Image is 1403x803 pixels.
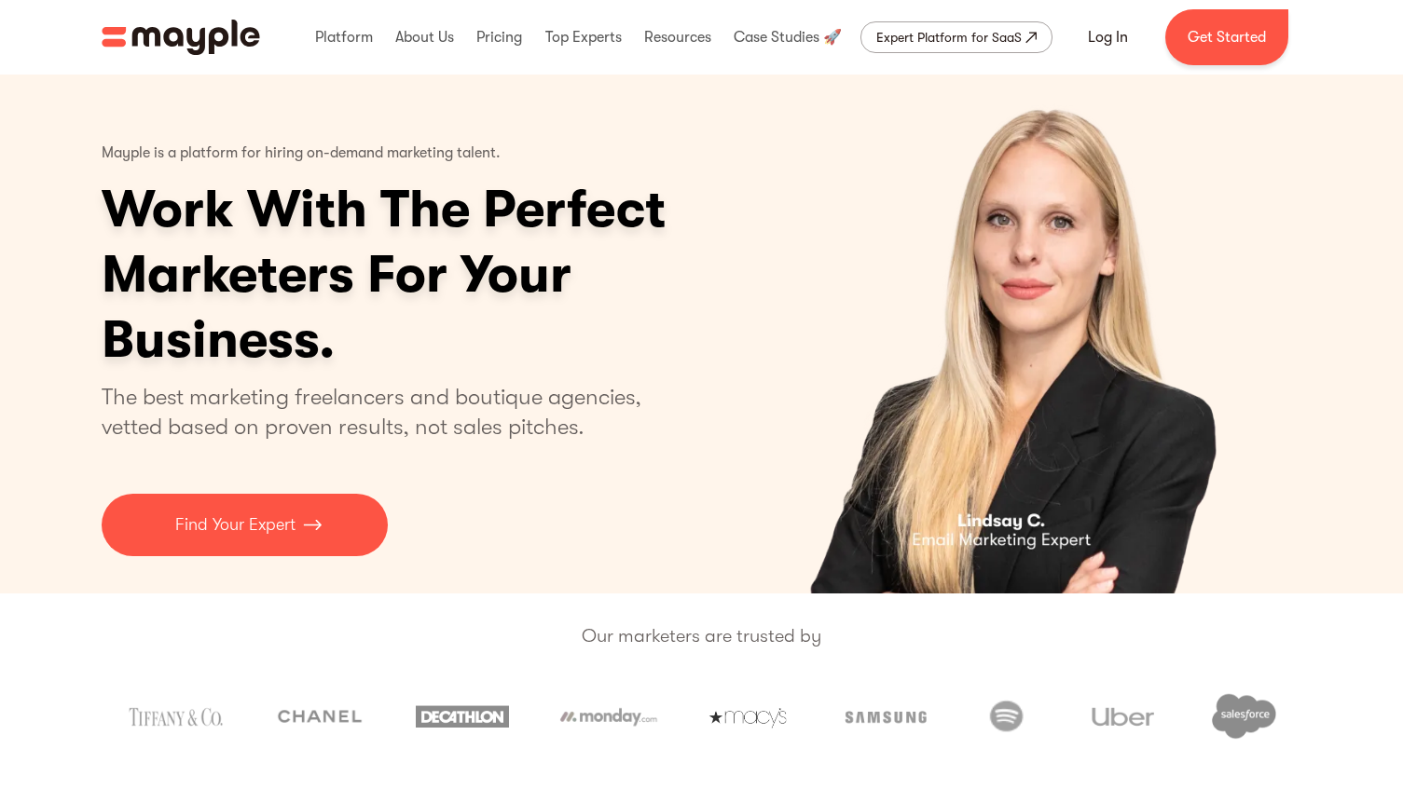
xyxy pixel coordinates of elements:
[102,177,810,373] h1: Work With The Perfect Marketers For Your Business.
[102,130,501,177] p: Mayple is a platform for hiring on-demand marketing talent.
[860,21,1052,53] a: Expert Platform for SaaS
[1066,15,1150,60] a: Log In
[876,26,1022,48] div: Expert Platform for SaaS
[102,20,260,55] img: Mayple logo
[1165,9,1288,65] a: Get Started
[175,512,296,538] p: Find Your Expert
[102,494,388,556] a: Find Your Expert
[102,382,664,442] p: The best marketing freelancers and boutique agencies, vetted based on proven results, not sales p...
